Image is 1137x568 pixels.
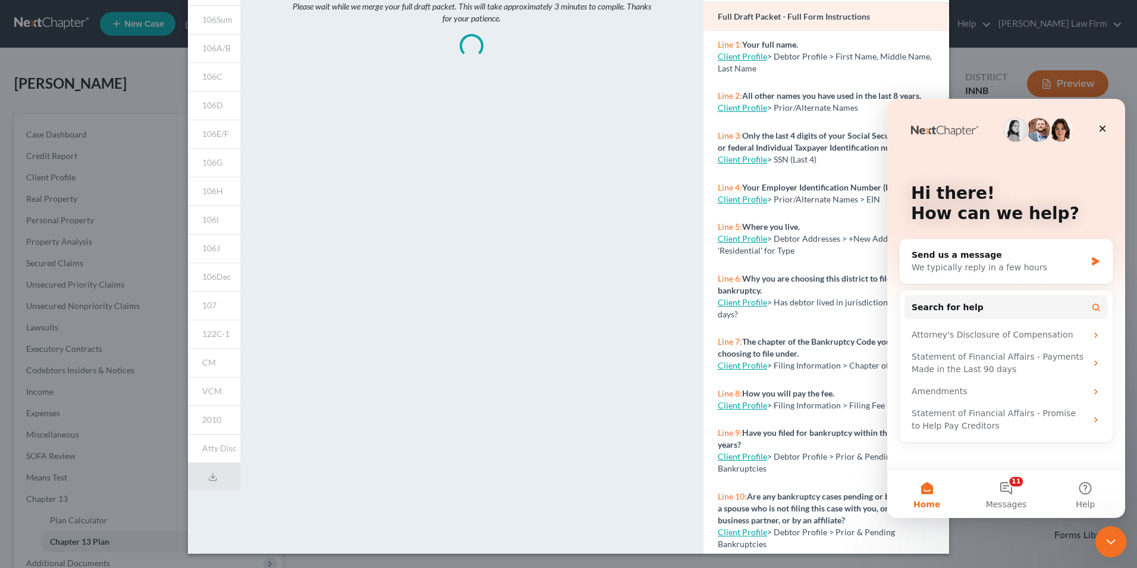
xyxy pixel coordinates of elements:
strong: Full Draft Packet - Full Form Instructions [718,11,870,21]
span: 106Dec [202,271,231,282]
strong: Your full name. [742,39,798,49]
a: VCM [188,377,240,405]
span: Line 3: [718,130,742,141]
p: Please wait while we merge your full draft packet. This will take approximately 3 minutes to comp... [290,1,653,24]
span: > Has debtor lived in jurisdiction for 180 days? [718,297,917,319]
a: 106J [188,234,240,263]
span: > Debtor Profile > Prior & Pending Bankruptcies [718,451,895,473]
a: 106G [188,148,240,177]
span: 106C [202,71,222,82]
strong: Have you filed for bankruptcy within the last 8 years? [718,427,913,450]
a: Client Profile [718,233,767,244]
a: Atty Disc [188,434,240,463]
span: 2010 [202,414,221,425]
a: 106A/B [188,34,240,63]
span: CM [202,357,216,367]
span: Line 2: [718,90,742,101]
a: 122C-1 [188,320,240,348]
span: > SSN (Last 4) [767,154,816,164]
strong: Only the last 4 digits of your Social Security number or federal Individual Taxpayer Identificati... [718,130,934,152]
span: Line 9: [718,427,742,438]
span: > Debtor Profile > First Name, Middle Name, Last Name [718,51,932,73]
span: > Prior/Alternate Names [767,102,858,113]
strong: Are any bankruptcy cases pending or being filed by a spouse who is not filing this case with you,... [718,491,934,525]
span: 122C-1 [202,329,230,339]
span: > Debtor Addresses > +New Address > Select 'Residential' for Type [718,233,933,255]
span: Line 4: [718,182,742,192]
a: Client Profile [718,297,767,307]
a: 107 [188,291,240,320]
span: 106A/B [202,43,231,53]
a: Client Profile [718,51,767,61]
strong: Why you are choosing this district to file for bankruptcy. [718,273,904,295]
span: Line 1: [718,39,742,49]
span: 106J [202,243,220,253]
a: Client Profile [718,102,767,113]
iframe: Intercom live chat [1095,526,1127,558]
span: Line 10: [718,491,747,501]
a: 106D [188,91,240,120]
span: Atty Disc [202,443,237,453]
span: 106I [202,214,219,224]
a: 106C [188,63,240,91]
a: 106I [188,205,240,234]
span: > Filing Information > Filing Fee [767,400,885,410]
span: 107 [202,300,216,310]
a: 106Dec [188,263,240,291]
a: Client Profile [718,527,767,537]
strong: All other names you have used in the last 8 years. [742,90,921,101]
a: Client Profile [718,451,767,461]
span: 106D [202,100,223,110]
a: 106E/F [188,120,240,148]
a: 2010 [188,405,240,434]
span: > Prior/Alternate Names > EIN [767,194,880,204]
a: 106Sum [188,5,240,34]
span: > Filing Information > Chapter of Bankruptcy [767,360,934,370]
strong: The chapter of the Bankruptcy Code you are choosing to file under. [718,336,904,358]
strong: Your Employer Identification Number (EIN), if any. [742,182,926,192]
a: Client Profile [718,154,767,164]
span: VCM [202,386,222,396]
strong: How you will pay the fee. [742,388,834,398]
iframe: Intercom live chat [887,99,1125,518]
span: 106Sum [202,14,233,24]
span: Line 7: [718,336,742,347]
a: Client Profile [718,194,767,204]
a: Client Profile [718,360,767,370]
a: 106H [188,177,240,205]
a: Client Profile [718,400,767,410]
span: 106G [202,157,222,167]
span: > Debtor Profile > Prior & Pending Bankruptcies [718,527,895,549]
span: 106H [202,186,223,196]
strong: Where you live. [742,221,800,232]
span: Line 6: [718,273,742,283]
span: Line 8: [718,388,742,398]
span: Line 5: [718,221,742,232]
a: CM [188,348,240,377]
